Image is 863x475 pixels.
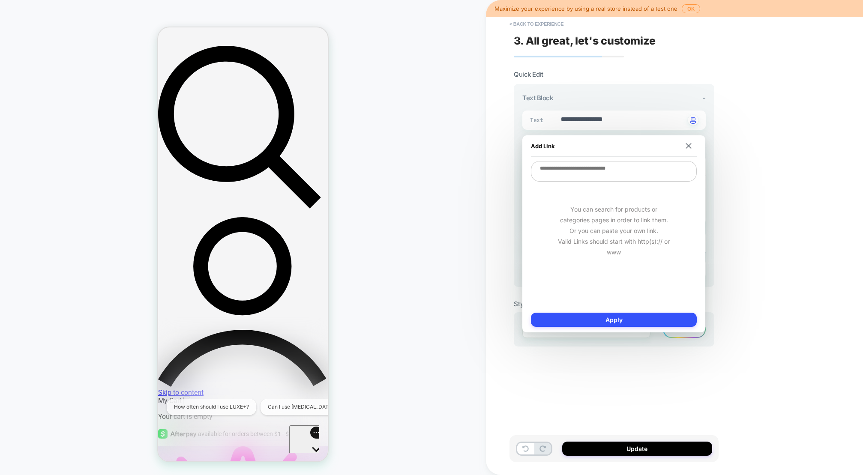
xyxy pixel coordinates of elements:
[514,70,543,78] span: Quick Edit
[531,313,697,327] button: Apply
[690,117,696,124] img: edit with ai
[686,143,692,149] img: close
[505,17,568,31] button: < Back to experience
[514,300,714,308] div: Styling
[514,34,656,47] span: 3. All great, let's customize
[531,135,697,157] div: Add Link
[530,117,541,124] span: Text
[682,4,700,13] button: OK
[131,398,161,425] iframe: Gorgias live chat messenger
[522,94,553,102] span: Text Block
[703,94,706,102] span: -
[25,369,32,378] button: Close cart
[562,442,712,456] button: Update
[531,182,697,279] div: You can search for products or categories pages in order to link them. Or you can paste your own ...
